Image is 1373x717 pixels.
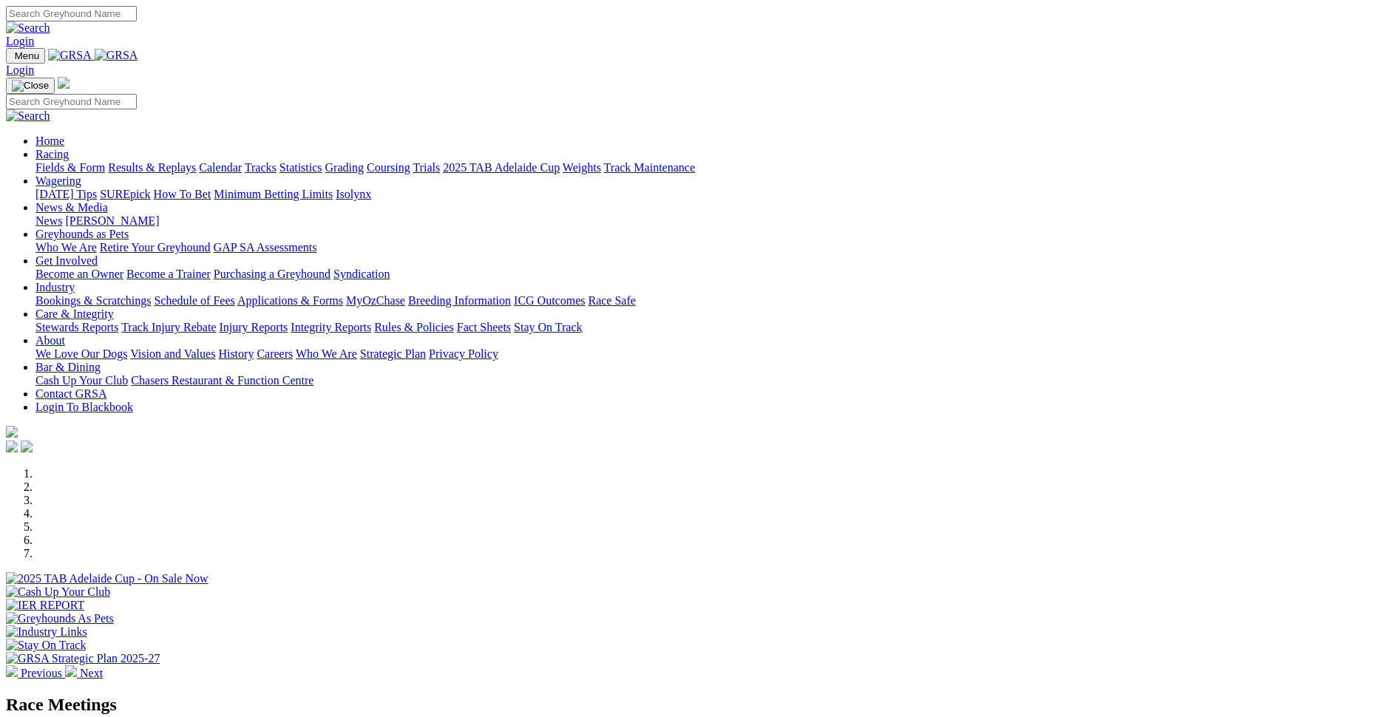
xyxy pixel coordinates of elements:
[237,294,343,307] a: Applications & Forms
[100,188,150,200] a: SUREpick
[413,161,440,174] a: Trials
[126,268,211,280] a: Become a Trainer
[35,321,1367,334] div: Care & Integrity
[154,294,234,307] a: Schedule of Fees
[367,161,410,174] a: Coursing
[563,161,601,174] a: Weights
[279,161,322,174] a: Statistics
[6,94,137,109] input: Search
[588,294,635,307] a: Race Safe
[457,321,511,333] a: Fact Sheets
[214,268,330,280] a: Purchasing a Greyhound
[214,188,333,200] a: Minimum Betting Limits
[6,426,18,438] img: logo-grsa-white.png
[58,77,70,89] img: logo-grsa-white.png
[6,665,18,677] img: chevron-left-pager-white.svg
[6,612,114,625] img: Greyhounds As Pets
[360,347,426,360] a: Strategic Plan
[15,50,39,61] span: Menu
[35,148,69,160] a: Racing
[35,188,97,200] a: [DATE] Tips
[35,321,118,333] a: Stewards Reports
[6,652,160,665] img: GRSA Strategic Plan 2025-27
[6,35,34,47] a: Login
[35,387,106,400] a: Contact GRSA
[514,321,582,333] a: Stay On Track
[154,188,211,200] a: How To Bet
[325,161,364,174] a: Grading
[80,667,103,679] span: Next
[35,374,128,387] a: Cash Up Your Club
[35,228,129,240] a: Greyhounds as Pets
[35,161,105,174] a: Fields & Form
[35,214,62,227] a: News
[35,254,98,267] a: Get Involved
[296,347,357,360] a: Who We Are
[35,347,1367,361] div: About
[214,241,317,254] a: GAP SA Assessments
[514,294,585,307] a: ICG Outcomes
[65,665,77,677] img: chevron-right-pager-white.svg
[257,347,293,360] a: Careers
[35,334,65,347] a: About
[35,374,1367,387] div: Bar & Dining
[604,161,695,174] a: Track Maintenance
[35,268,123,280] a: Become an Owner
[35,161,1367,174] div: Racing
[6,625,87,639] img: Industry Links
[408,294,511,307] a: Breeding Information
[35,214,1367,228] div: News & Media
[35,241,97,254] a: Who We Are
[6,6,137,21] input: Search
[100,241,211,254] a: Retire Your Greyhound
[6,695,1367,715] h2: Race Meetings
[21,441,33,452] img: twitter.svg
[48,49,92,62] img: GRSA
[219,321,288,333] a: Injury Reports
[6,78,55,94] button: Toggle navigation
[35,135,64,147] a: Home
[6,48,45,64] button: Toggle navigation
[6,109,50,123] img: Search
[121,321,216,333] a: Track Injury Rebate
[6,667,65,679] a: Previous
[6,585,110,599] img: Cash Up Your Club
[374,321,454,333] a: Rules & Policies
[35,401,133,413] a: Login To Blackbook
[429,347,498,360] a: Privacy Policy
[35,241,1367,254] div: Greyhounds as Pets
[6,21,50,35] img: Search
[6,441,18,452] img: facebook.svg
[35,347,127,360] a: We Love Our Dogs
[6,64,34,76] a: Login
[12,80,49,92] img: Close
[336,188,371,200] a: Isolynx
[35,174,81,187] a: Wagering
[346,294,405,307] a: MyOzChase
[35,361,101,373] a: Bar & Dining
[35,281,75,293] a: Industry
[35,268,1367,281] div: Get Involved
[65,667,103,679] a: Next
[333,268,390,280] a: Syndication
[245,161,277,174] a: Tracks
[35,188,1367,201] div: Wagering
[35,307,114,320] a: Care & Integrity
[108,161,196,174] a: Results & Replays
[218,347,254,360] a: History
[21,667,62,679] span: Previous
[6,599,84,612] img: IER REPORT
[130,347,215,360] a: Vision and Values
[65,214,159,227] a: [PERSON_NAME]
[35,294,1367,307] div: Industry
[199,161,242,174] a: Calendar
[95,49,138,62] img: GRSA
[6,639,86,652] img: Stay On Track
[35,294,151,307] a: Bookings & Scratchings
[443,161,560,174] a: 2025 TAB Adelaide Cup
[291,321,371,333] a: Integrity Reports
[35,201,108,214] a: News & Media
[6,572,209,585] img: 2025 TAB Adelaide Cup - On Sale Now
[131,374,313,387] a: Chasers Restaurant & Function Centre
